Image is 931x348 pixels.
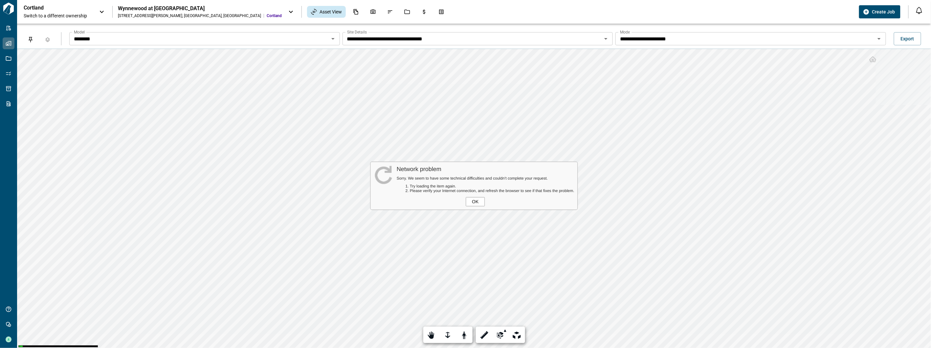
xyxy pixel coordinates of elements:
[24,12,93,19] span: Switch to a different ownership
[383,6,397,17] div: Issues & Info
[118,5,282,12] div: Wynnewood at [GEOGRAPHIC_DATA]
[397,166,574,173] div: Network problem
[620,29,630,35] label: Mode
[466,197,485,207] div: OK
[410,189,574,193] li: Please verify your Internet connection, and refresh the browser to see if that fixes the problem.
[417,6,431,17] div: Budgets
[118,13,261,18] div: [STREET_ADDRESS][PERSON_NAME] , [GEOGRAPHIC_DATA] , [GEOGRAPHIC_DATA]
[872,9,895,15] span: Create Job
[859,5,900,18] button: Create Job
[328,34,338,43] button: Open
[894,32,921,45] button: Export
[347,29,367,35] label: Site Details
[366,6,380,17] div: Photos
[24,5,83,11] p: Cortland
[914,5,924,16] button: Open notification feed
[349,6,363,17] div: Documents
[901,35,914,42] span: Export
[434,6,448,17] div: Takeoff Center
[397,176,574,181] div: Sorry. We seem to have some technical difficulties and couldn’t complete your request.
[320,9,342,15] span: Asset View
[410,184,574,189] li: Try loading the item again.
[400,6,414,17] div: Jobs
[307,6,346,18] div: Asset View
[875,34,884,43] button: Open
[267,13,282,18] span: Cortland
[74,29,85,35] label: Model
[601,34,610,43] button: Open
